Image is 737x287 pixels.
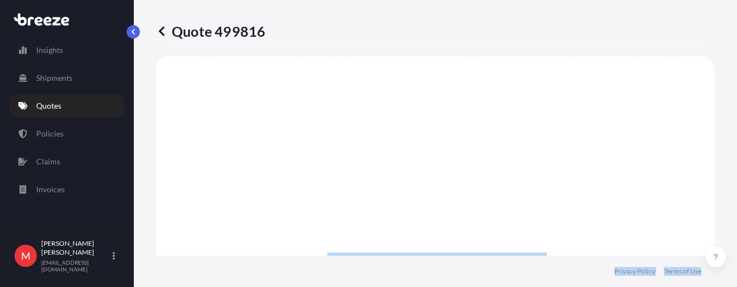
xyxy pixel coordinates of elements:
[9,39,124,61] a: Insights
[664,267,701,276] a: Terms of Use
[9,67,124,89] a: Shipments
[41,259,110,273] p: [EMAIL_ADDRESS][DOMAIN_NAME]
[36,184,65,195] p: Invoices
[9,150,124,173] a: Claims
[614,267,655,276] a: Privacy Policy
[36,100,61,111] p: Quotes
[36,128,64,139] p: Policies
[36,45,63,56] p: Insights
[156,22,265,40] p: Quote 499816
[21,250,31,261] span: M
[9,123,124,145] a: Policies
[36,156,60,167] p: Claims
[327,252,544,279] p: Here's your insurance offer
[9,178,124,201] a: Invoices
[36,72,72,84] p: Shipments
[41,239,110,257] p: [PERSON_NAME] [PERSON_NAME]
[9,95,124,117] a: Quotes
